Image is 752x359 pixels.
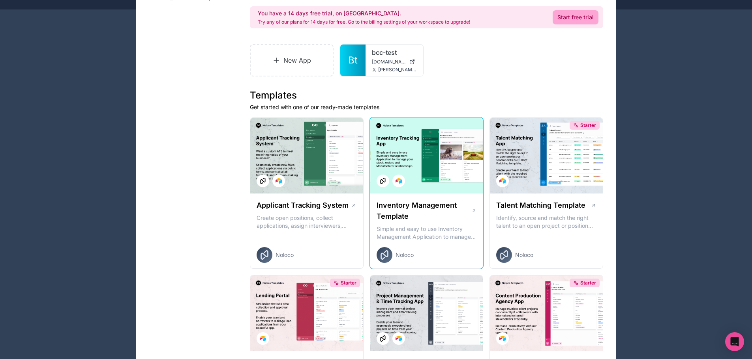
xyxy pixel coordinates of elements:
[553,10,598,24] a: Start free trial
[257,200,349,211] h1: Applicant Tracking System
[496,200,585,211] h1: Talent Matching Template
[250,103,603,111] p: Get started with one of our ready-made templates
[396,335,402,342] img: Airtable Logo
[377,225,477,241] p: Simple and easy to use Inventory Management Application to manage your stock, orders and Manufact...
[340,45,366,76] a: Bt
[499,178,506,184] img: Airtable Logo
[372,48,417,57] a: bcc-test
[378,67,417,73] span: [PERSON_NAME][EMAIL_ADDRESS][DOMAIN_NAME]
[496,214,596,230] p: Identify, source and match the right talent to an open project or position with our Talent Matchi...
[257,214,357,230] p: Create open positions, collect applications, assign interviewers, centralise candidate feedback a...
[250,44,334,76] a: New App
[580,280,596,286] span: Starter
[260,335,266,342] img: Airtable Logo
[348,54,358,67] span: Bt
[258,19,470,25] p: Try any of our plans for 14 days for free. Go to the billing settings of your workspace to upgrade!
[377,200,471,222] h1: Inventory Management Template
[276,178,282,184] img: Airtable Logo
[250,89,603,102] h1: Templates
[372,59,417,65] a: [DOMAIN_NAME]
[258,9,470,17] h2: You have a 14 days free trial, on [GEOGRAPHIC_DATA].
[276,251,294,259] span: Noloco
[396,178,402,184] img: Airtable Logo
[515,251,533,259] span: Noloco
[580,122,596,128] span: Starter
[372,59,406,65] span: [DOMAIN_NAME]
[725,332,744,351] div: Open Intercom Messenger
[499,335,506,342] img: Airtable Logo
[396,251,414,259] span: Noloco
[341,280,356,286] span: Starter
